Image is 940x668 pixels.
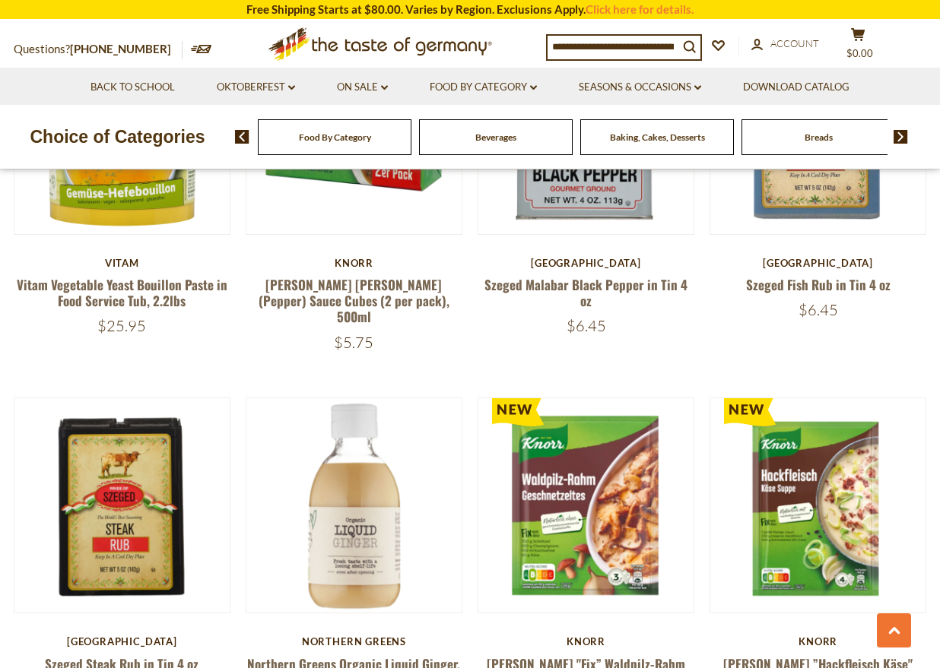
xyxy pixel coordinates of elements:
[14,40,183,59] p: Questions?
[586,2,694,16] a: Click here for details.
[478,635,694,647] div: Knorr
[610,131,705,143] a: Baking, Cakes, Desserts
[710,257,926,269] div: [GEOGRAPHIC_DATA]
[579,79,701,96] a: Seasons & Occasions
[334,333,373,352] span: $5.75
[478,398,694,613] img: Knorr "Fix” Waldpilz-Rahm Geschnetzeltes Seasoning Mix, 1.5 oz
[710,398,926,613] img: Knorr ”Hackfleisch Käse" Meatball Cheese Soup Mix, 1.5 oz
[97,316,146,335] span: $25.95
[91,79,175,96] a: Back to School
[337,79,388,96] a: On Sale
[14,635,230,647] div: [GEOGRAPHIC_DATA]
[475,131,516,143] a: Beverages
[246,257,462,269] div: Knorr
[567,316,606,335] span: $6.45
[259,275,449,327] a: [PERSON_NAME] [PERSON_NAME] (Pepper) Sauce Cubes (2 per pack), 500ml
[17,275,227,310] a: Vitam Vegetable Yeast Bouillon Paste in Food Service Tub, 2.2lbs
[799,300,838,319] span: $6.45
[743,79,849,96] a: Download Catalog
[246,398,462,613] img: Northern Greens Organic Liquid Ginger, 8.1 oz.(240ml)
[751,36,819,52] a: Account
[217,79,295,96] a: Oktoberfest
[770,37,819,49] span: Account
[14,398,230,613] img: Szeged Steak Rub in Tin 4 oz
[835,27,881,65] button: $0.00
[70,42,171,55] a: [PHONE_NUMBER]
[484,275,688,310] a: Szeged Malabar Black Pepper in Tin 4 oz
[846,47,873,59] span: $0.00
[710,635,926,647] div: Knorr
[235,130,249,144] img: previous arrow
[805,131,833,143] a: Breads
[14,257,230,269] div: Vitam
[746,275,891,294] a: Szeged Fish Rub in Tin 4 oz
[299,131,371,143] a: Food By Category
[430,79,537,96] a: Food By Category
[894,130,908,144] img: next arrow
[246,635,462,647] div: Northern Greens
[478,257,694,269] div: [GEOGRAPHIC_DATA]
